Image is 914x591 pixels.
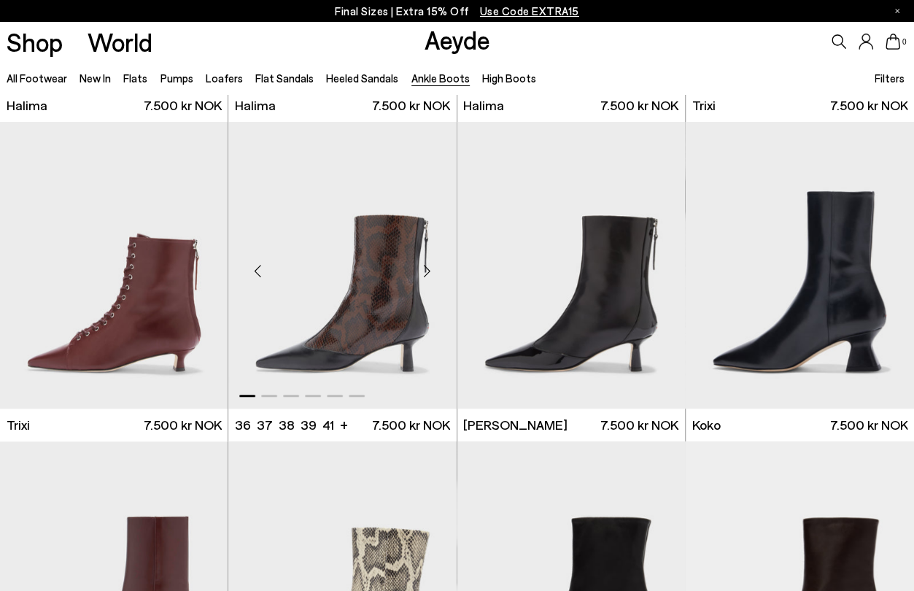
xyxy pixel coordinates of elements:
img: Sila Dual-Toned Boots [228,122,457,409]
li: 39 [301,416,317,434]
a: High Boots [482,72,536,85]
a: Pumps [160,72,193,85]
span: Navigate to /collections/ss25-final-sizes [480,4,579,18]
span: Halima [463,96,504,115]
span: 7.500 kr NOK [144,96,222,115]
li: 41 [322,416,334,434]
span: 0 [900,38,907,46]
li: + [340,414,348,434]
li: 38 [279,416,295,434]
a: Heeled Sandals [326,72,398,85]
p: Final Sizes | Extra 15% Off [335,2,579,20]
span: 7.500 kr NOK [829,416,907,434]
span: Filters [875,72,905,85]
a: New In [80,72,111,85]
span: 7.500 kr NOK [600,416,678,434]
a: All Footwear [7,72,67,85]
span: Halima [235,96,276,115]
a: Koko 7.500 kr NOK [686,409,914,441]
span: [PERSON_NAME] [463,416,568,434]
li: 36 [235,416,251,434]
a: World [88,29,152,55]
span: 7.500 kr NOK [372,96,450,115]
a: [PERSON_NAME] 7.500 kr NOK [457,409,685,441]
a: Halima 7.500 kr NOK [457,89,685,122]
span: Trixi [7,416,30,434]
span: 7.500 kr NOK [829,96,907,115]
img: Koko Regal Heel Boots [686,122,914,409]
a: Loafers [206,72,243,85]
li: 37 [257,416,273,434]
span: 7.500 kr NOK [372,416,450,434]
a: Aeyde [424,24,489,55]
span: Trixi [692,96,715,115]
a: Halima 7.500 kr NOK [228,89,456,122]
span: Halima [7,96,47,115]
a: Flats [123,72,147,85]
span: 7.500 kr NOK [600,96,678,115]
a: Flat Sandals [255,72,314,85]
a: Ankle Boots [411,72,470,85]
a: 36 37 38 39 41 + 7.500 kr NOK [228,409,456,441]
a: Shop [7,29,63,55]
a: Next slide Previous slide [228,122,456,409]
img: Sila Dual-Toned Boots [457,122,685,409]
a: Trixi 7.500 kr NOK [686,89,914,122]
div: Next slide [406,249,449,293]
a: 0 [886,34,900,50]
span: 7.500 kr NOK [144,416,222,434]
span: Koko [692,416,720,434]
div: Previous slide [236,249,279,293]
div: 1 / 6 [228,122,457,409]
ul: variant [235,416,330,434]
